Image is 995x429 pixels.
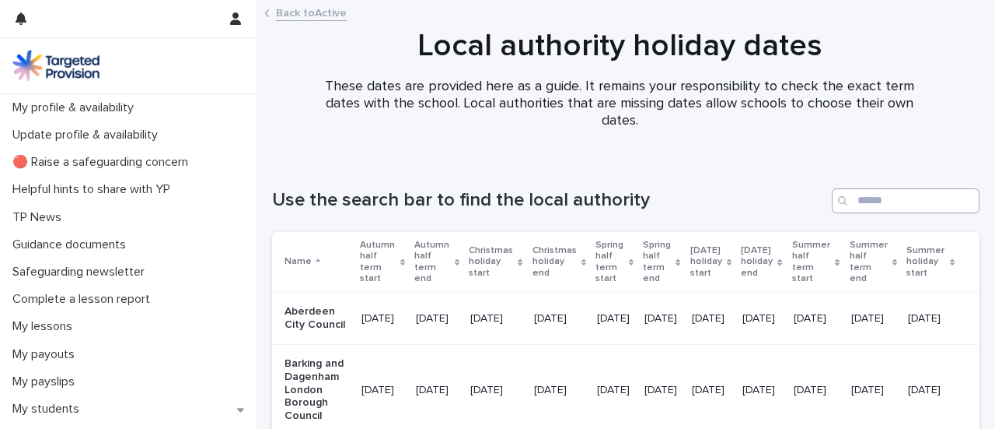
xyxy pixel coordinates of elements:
p: Christmas holiday end [532,242,578,282]
p: Name [285,253,312,270]
p: [DATE] [644,312,679,325]
h1: Local authority holiday dates [272,27,968,65]
p: [DATE] [644,384,679,397]
p: [DATE] [534,384,585,397]
p: Helpful hints to share with YP [6,182,183,197]
p: [DATE] [692,384,731,397]
p: Christmas holiday start [469,242,514,282]
p: [DATE] [794,384,839,397]
p: My payslips [6,374,87,389]
p: 🔴 Raise a safeguarding concern [6,155,201,170]
p: Barking and Dagenham London Borough Council [285,357,349,423]
p: Spring half term start [595,237,625,288]
p: Update profile & availability [6,128,170,142]
p: [DATE] [416,384,458,397]
p: [DATE] [742,384,780,397]
p: [DATE] [361,384,403,397]
p: My lessons [6,319,85,334]
tr: Aberdeen City Council[DATE][DATE][DATE][DATE][DATE][DATE][DATE][DATE][DATE][DATE][DATE] [272,293,979,345]
img: M5nRWzHhSzIhMunXDL62 [12,50,99,81]
p: [DATE] [534,312,585,325]
p: [DATE] [851,384,896,397]
p: Summer holiday start [906,242,945,282]
p: [DATE] [908,312,955,325]
p: [DATE] holiday start [690,242,723,282]
p: [DATE] [416,312,458,325]
p: [DATE] [470,384,522,397]
p: My profile & availability [6,100,146,115]
p: Aberdeen City Council [285,305,349,332]
p: [DATE] [794,312,839,325]
p: [DATE] [597,384,632,397]
h1: Use the search bar to find the local authority [272,189,826,212]
p: Spring half term end [643,237,672,288]
a: Back toActive [276,3,347,21]
p: Safeguarding newsletter [6,265,157,280]
p: [DATE] [597,312,632,325]
p: TP News [6,210,74,225]
p: [DATE] [692,312,731,325]
p: Complete a lesson report [6,292,162,307]
p: My students [6,402,92,417]
p: [DATE] holiday end [741,242,773,282]
p: My payouts [6,347,87,362]
p: Summer half term end [850,237,889,288]
p: [DATE] [908,384,955,397]
p: [DATE] [361,312,403,325]
p: [DATE] [851,312,896,325]
p: Autumn half term start [360,237,396,288]
p: [DATE] [742,312,780,325]
input: Search [832,188,979,213]
p: [DATE] [470,312,522,325]
p: These dates are provided here as a guide. It remains your responsibility to check the exact term ... [309,79,930,129]
p: Guidance documents [6,237,138,252]
p: Summer half term start [792,237,832,288]
p: Autumn half term end [414,237,451,288]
